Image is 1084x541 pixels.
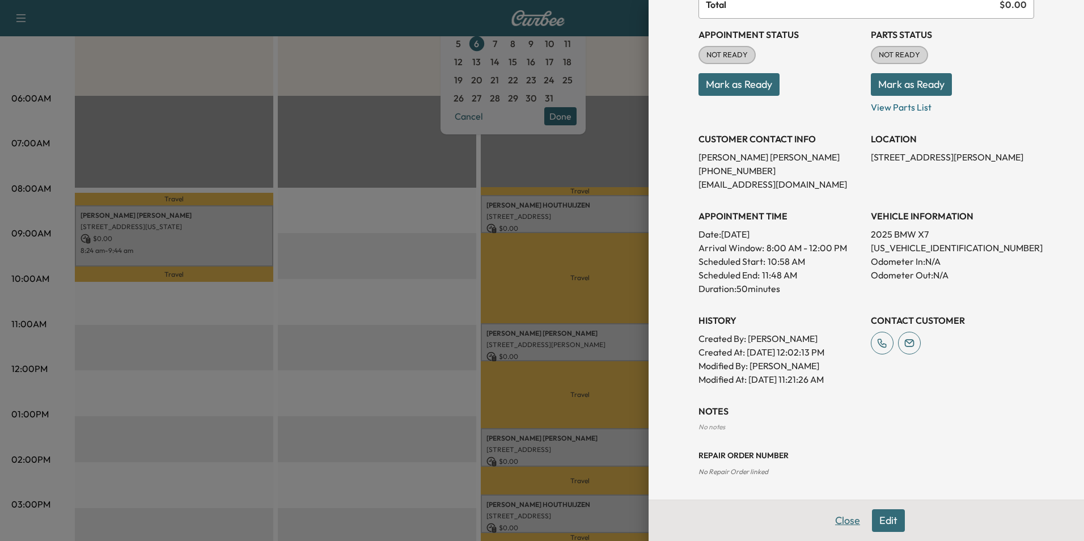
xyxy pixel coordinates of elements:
[762,268,797,282] p: 11:48 AM
[871,314,1034,327] h3: CONTACT CUSTOMER
[698,132,862,146] h3: CUSTOMER CONTACT INFO
[698,164,862,177] p: [PHONE_NUMBER]
[871,209,1034,223] h3: VEHICLE INFORMATION
[698,241,862,255] p: Arrival Window:
[698,150,862,164] p: [PERSON_NAME] [PERSON_NAME]
[698,28,862,41] h3: Appointment Status
[871,73,952,96] button: Mark as Ready
[828,509,867,532] button: Close
[872,509,905,532] button: Edit
[698,177,862,191] p: [EMAIL_ADDRESS][DOMAIN_NAME]
[698,422,1034,432] div: No notes
[698,268,760,282] p: Scheduled End:
[872,49,927,61] span: NOT READY
[871,132,1034,146] h3: LOCATION
[698,314,862,327] h3: History
[871,96,1034,114] p: View Parts List
[698,209,862,223] h3: APPOINTMENT TIME
[698,450,1034,461] h3: Repair Order number
[698,373,862,386] p: Modified At : [DATE] 11:21:26 AM
[767,241,847,255] span: 8:00 AM - 12:00 PM
[871,28,1034,41] h3: Parts Status
[871,227,1034,241] p: 2025 BMW X7
[698,73,780,96] button: Mark as Ready
[698,255,765,268] p: Scheduled Start:
[698,345,862,359] p: Created At : [DATE] 12:02:13 PM
[871,241,1034,255] p: [US_VEHICLE_IDENTIFICATION_NUMBER]
[698,467,768,476] span: No Repair Order linked
[698,359,862,373] p: Modified By : [PERSON_NAME]
[698,282,862,295] p: Duration: 50 minutes
[698,404,1034,418] h3: NOTES
[871,150,1034,164] p: [STREET_ADDRESS][PERSON_NAME]
[768,255,805,268] p: 10:58 AM
[871,268,1034,282] p: Odometer Out: N/A
[871,255,1034,268] p: Odometer In: N/A
[698,227,862,241] p: Date: [DATE]
[700,49,755,61] span: NOT READY
[698,332,862,345] p: Created By : [PERSON_NAME]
